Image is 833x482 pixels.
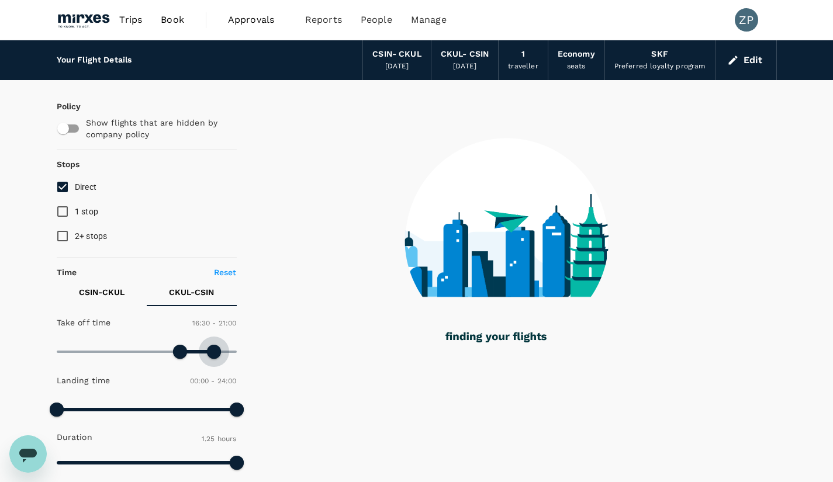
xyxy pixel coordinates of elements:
img: Mirxes Holding Pte Ltd [57,7,110,33]
span: 2+ stops [75,231,108,241]
span: Reports [305,13,342,27]
span: 16:30 - 21:00 [192,319,237,327]
span: Manage [411,13,447,27]
p: Landing time [57,374,110,386]
p: Reset [214,266,237,278]
p: Duration [57,431,92,443]
p: CSIN - CKUL [79,286,125,298]
p: Time [57,266,77,278]
p: CKUL - CSIN [169,286,214,298]
div: ZP [735,8,758,32]
div: SKF [651,48,668,61]
span: Book [161,13,184,27]
p: Policy [57,100,67,112]
div: [DATE] [385,61,409,72]
span: People [361,13,392,27]
div: 1 [521,48,525,61]
p: Show flights that are hidden by company policy [86,117,229,140]
p: Take off time [57,317,111,328]
span: 1.25 hours [202,435,237,443]
div: CSIN - CKUL [372,48,421,61]
div: seats [567,61,586,72]
div: traveller [508,61,538,72]
div: CKUL - CSIN [441,48,489,61]
g: finding your flights [445,332,547,343]
strong: Stops [57,159,80,169]
iframe: Button to launch messaging window [9,435,47,473]
span: 00:00 - 24:00 [190,377,237,385]
button: Edit [725,51,767,70]
span: Approvals [228,13,286,27]
span: Trips [119,13,142,27]
div: Preferred loyalty program [614,61,706,72]
div: Your Flight Details [57,54,132,67]
div: [DATE] [453,61,476,72]
span: Direct [75,182,97,192]
span: 1 stop [75,207,99,216]
div: Economy [558,48,595,61]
